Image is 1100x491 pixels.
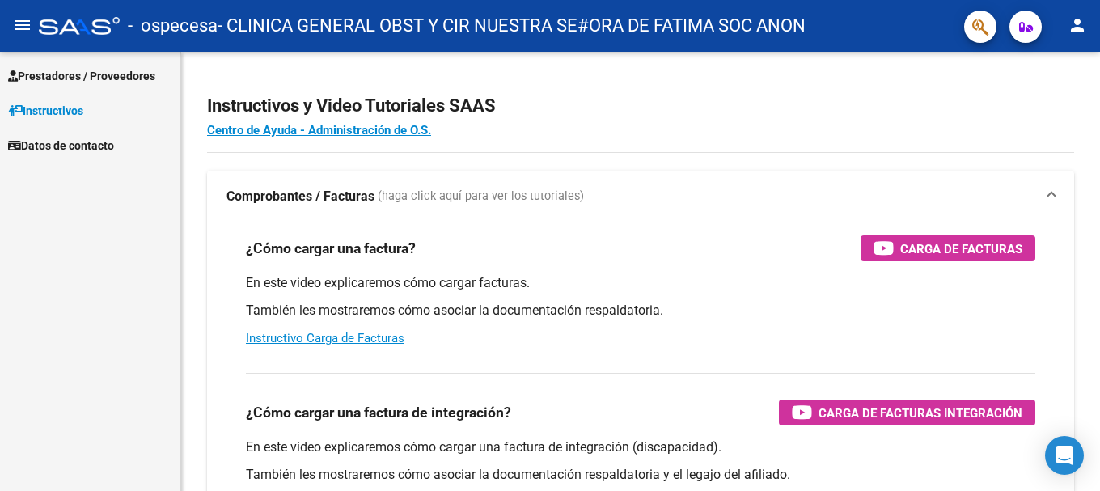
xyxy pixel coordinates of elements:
button: Carga de Facturas Integración [779,400,1035,425]
h3: ¿Cómo cargar una factura de integración? [246,401,511,424]
span: (haga click aquí para ver los tutoriales) [378,188,584,205]
h3: ¿Cómo cargar una factura? [246,237,416,260]
a: Centro de Ayuda - Administración de O.S. [207,123,431,138]
strong: Comprobantes / Facturas [226,188,374,205]
span: Carga de Facturas Integración [819,403,1022,423]
span: Instructivos [8,102,83,120]
p: También les mostraremos cómo asociar la documentación respaldatoria y el legajo del afiliado. [246,466,1035,484]
p: En este video explicaremos cómo cargar una factura de integración (discapacidad). [246,438,1035,456]
mat-icon: person [1068,15,1087,35]
span: Prestadores / Proveedores [8,67,155,85]
mat-icon: menu [13,15,32,35]
p: En este video explicaremos cómo cargar facturas. [246,274,1035,292]
p: También les mostraremos cómo asociar la documentación respaldatoria. [246,302,1035,320]
span: - ospecesa [128,8,218,44]
a: Instructivo Carga de Facturas [246,331,404,345]
div: Open Intercom Messenger [1045,436,1084,475]
span: - CLINICA GENERAL OBST Y CIR NUESTRA SE#ORA DE FATIMA SOC ANON [218,8,806,44]
button: Carga de Facturas [861,235,1035,261]
span: Datos de contacto [8,137,114,154]
span: Carga de Facturas [900,239,1022,259]
h2: Instructivos y Video Tutoriales SAAS [207,91,1074,121]
mat-expansion-panel-header: Comprobantes / Facturas (haga click aquí para ver los tutoriales) [207,171,1074,222]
